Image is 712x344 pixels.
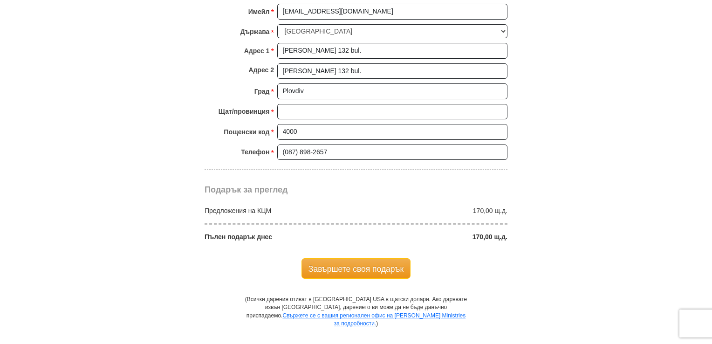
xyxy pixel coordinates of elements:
[473,207,507,214] font: 170,00 щ.д.
[205,233,272,241] font: Пълен подарък днес
[376,320,378,327] font: )
[308,264,404,274] font: Завършете своя подарък
[282,312,466,327] a: Свържете се с вашия регионален офис на [PERSON_NAME] Ministries за подробности.
[205,207,271,214] font: Предложения на КЦМ
[240,28,270,35] font: Държава
[248,66,274,74] font: Адрес 2
[254,88,270,95] font: Град
[219,108,270,115] font: Щат/провинция
[248,8,270,15] font: Имейл
[472,233,507,241] font: 170,00 щ.д.
[241,148,269,156] font: Телефон
[224,128,269,136] font: Пощенски код
[244,47,270,55] font: Адрес 1
[205,185,288,194] font: Подарък за преглед
[245,296,467,318] font: (Всички дарения отиват в [GEOGRAPHIC_DATA] USA в щатски долари. Ако дарявате извън [GEOGRAPHIC_DA...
